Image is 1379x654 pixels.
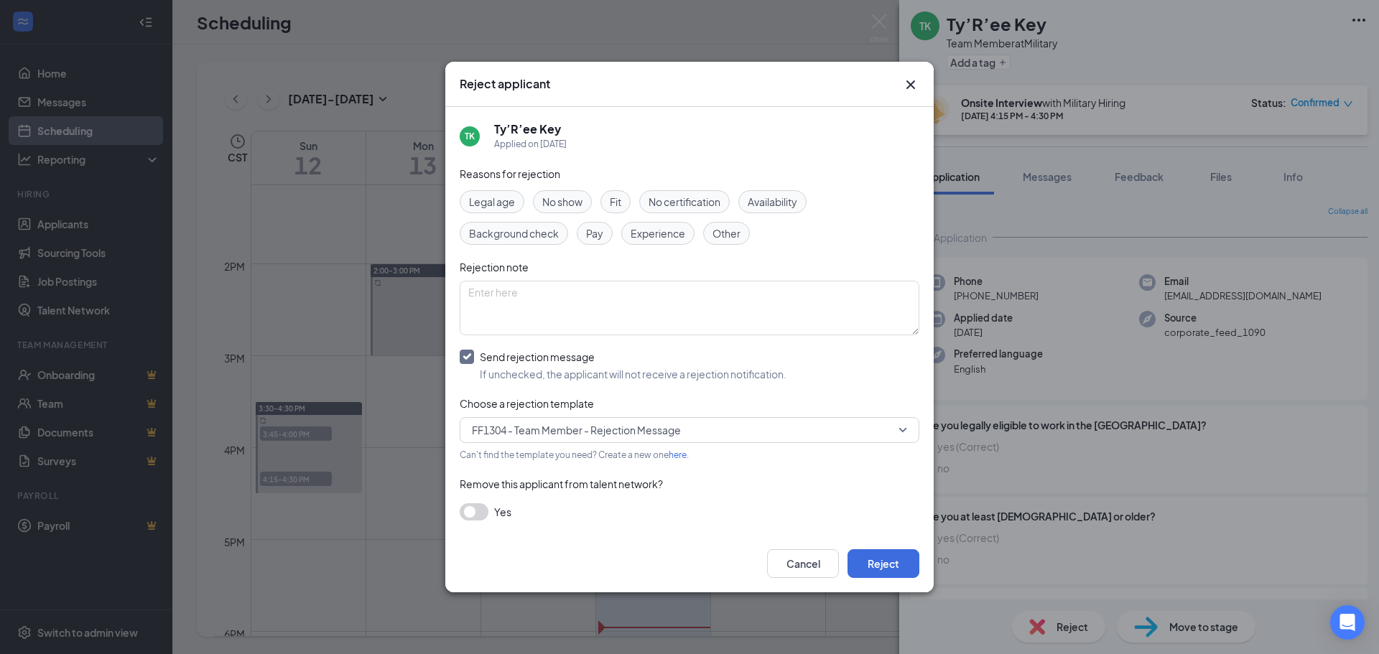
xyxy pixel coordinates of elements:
[494,121,561,137] h5: Ty’R’ee Key
[631,225,685,241] span: Experience
[494,503,511,520] span: Yes
[748,194,797,210] span: Availability
[460,76,550,92] h3: Reject applicant
[460,167,560,180] span: Reasons for rejection
[460,449,689,460] span: Can't find the template you need? Create a new one .
[542,194,582,210] span: No show
[460,397,594,410] span: Choose a rejection template
[610,194,621,210] span: Fit
[1330,605,1365,640] div: Open Intercom Messenger
[712,225,740,241] span: Other
[472,419,681,441] span: FF1304 - Team Member - Rejection Message
[460,477,663,490] span: Remove this applicant from talent network?
[848,549,919,578] button: Reject
[469,194,515,210] span: Legal age
[460,261,529,274] span: Rejection note
[465,130,475,142] div: TK
[649,194,720,210] span: No certification
[902,76,919,93] button: Close
[586,225,603,241] span: Pay
[902,76,919,93] svg: Cross
[469,225,559,241] span: Background check
[494,137,567,151] div: Applied on [DATE]
[669,449,687,460] a: here
[767,549,839,578] button: Cancel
